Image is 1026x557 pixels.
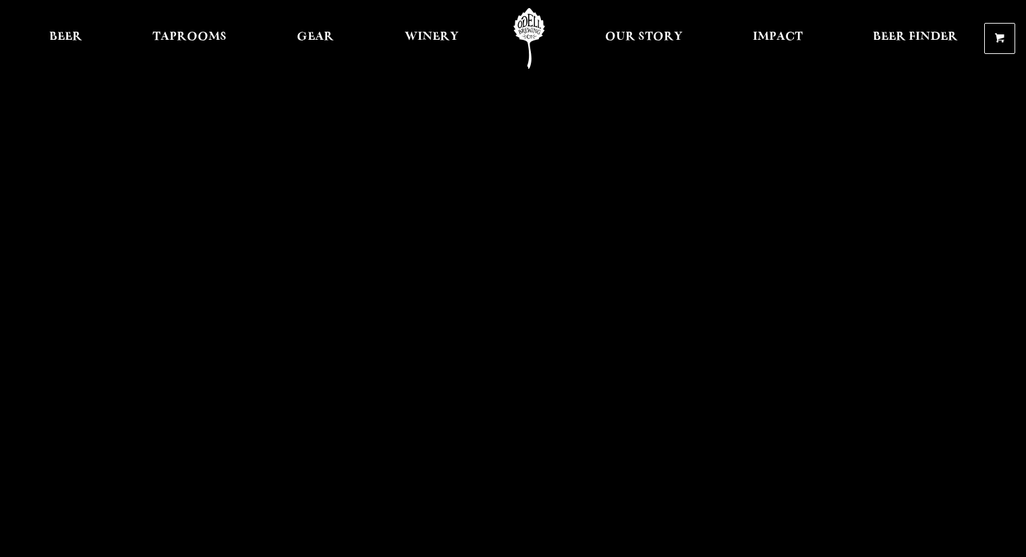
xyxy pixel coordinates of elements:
[40,8,91,69] a: Beer
[49,32,82,42] span: Beer
[288,8,343,69] a: Gear
[396,8,467,69] a: Winery
[405,32,459,42] span: Winery
[152,32,227,42] span: Taprooms
[297,32,334,42] span: Gear
[504,8,554,69] a: Odell Home
[753,32,803,42] span: Impact
[596,8,691,69] a: Our Story
[744,8,811,69] a: Impact
[873,32,958,42] span: Beer Finder
[864,8,967,69] a: Beer Finder
[144,8,235,69] a: Taprooms
[605,32,683,42] span: Our Story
